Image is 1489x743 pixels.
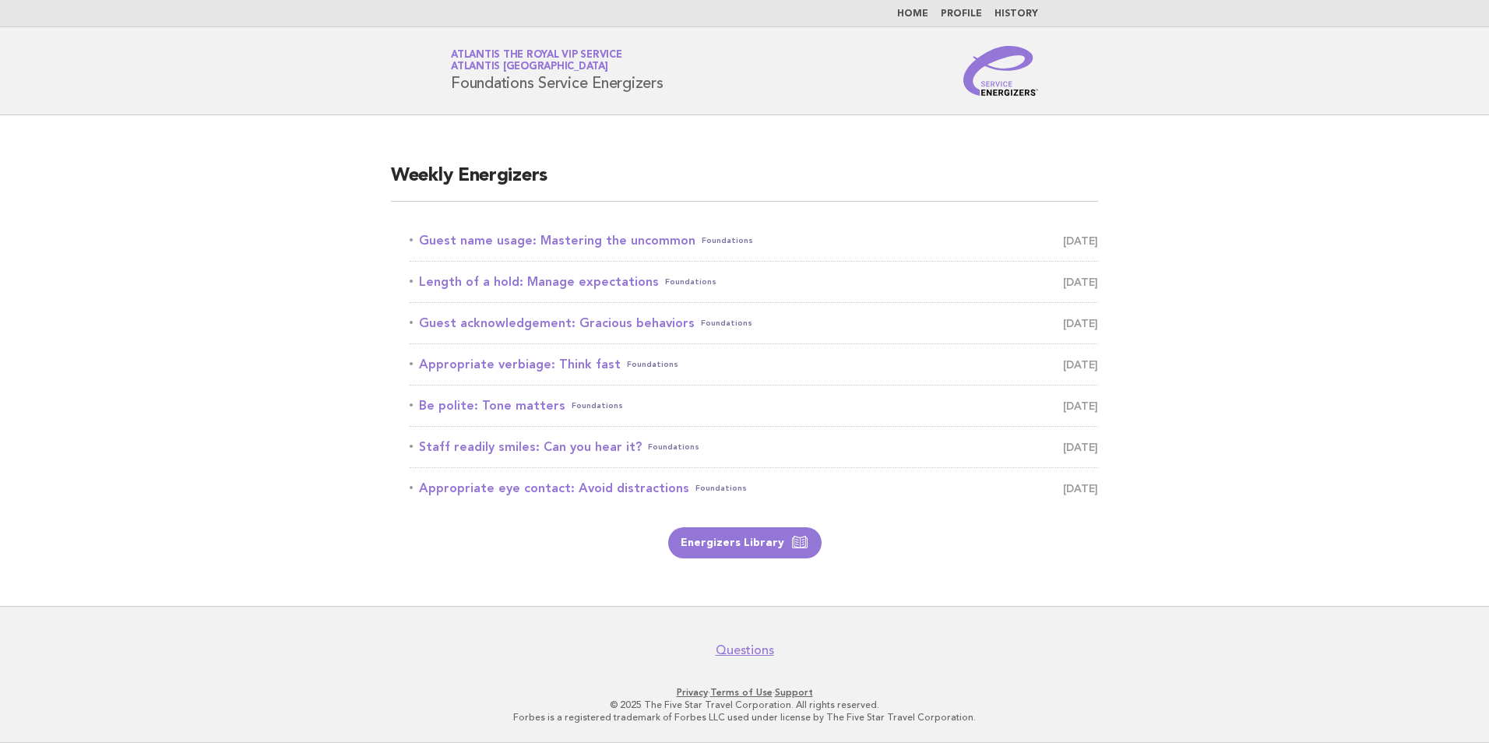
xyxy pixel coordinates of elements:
[994,9,1038,19] a: History
[410,271,1098,293] a: Length of a hold: Manage expectationsFoundations [DATE]
[941,9,982,19] a: Profile
[268,686,1221,699] p: · ·
[668,527,822,558] a: Energizers Library
[572,395,623,417] span: Foundations
[451,51,664,91] h1: Foundations Service Energizers
[665,271,716,293] span: Foundations
[410,436,1098,458] a: Staff readily smiles: Can you hear it?Foundations [DATE]
[677,687,708,698] a: Privacy
[710,687,773,698] a: Terms of Use
[1063,230,1098,252] span: [DATE]
[1063,477,1098,499] span: [DATE]
[410,312,1098,334] a: Guest acknowledgement: Gracious behaviorsFoundations [DATE]
[702,230,753,252] span: Foundations
[648,436,699,458] span: Foundations
[716,643,774,658] a: Questions
[410,354,1098,375] a: Appropriate verbiage: Think fastFoundations [DATE]
[695,477,747,499] span: Foundations
[451,62,608,72] span: Atlantis [GEOGRAPHIC_DATA]
[391,164,1098,202] h2: Weekly Energizers
[268,711,1221,724] p: Forbes is a registered trademark of Forbes LLC used under license by The Five Star Travel Corpora...
[963,46,1038,96] img: Service Energizers
[268,699,1221,711] p: © 2025 The Five Star Travel Corporation. All rights reserved.
[1063,436,1098,458] span: [DATE]
[1063,395,1098,417] span: [DATE]
[410,477,1098,499] a: Appropriate eye contact: Avoid distractionsFoundations [DATE]
[701,312,752,334] span: Foundations
[897,9,928,19] a: Home
[1063,312,1098,334] span: [DATE]
[451,50,622,72] a: Atlantis the Royal VIP ServiceAtlantis [GEOGRAPHIC_DATA]
[410,230,1098,252] a: Guest name usage: Mastering the uncommonFoundations [DATE]
[775,687,813,698] a: Support
[1063,354,1098,375] span: [DATE]
[1063,271,1098,293] span: [DATE]
[410,395,1098,417] a: Be polite: Tone mattersFoundations [DATE]
[627,354,678,375] span: Foundations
